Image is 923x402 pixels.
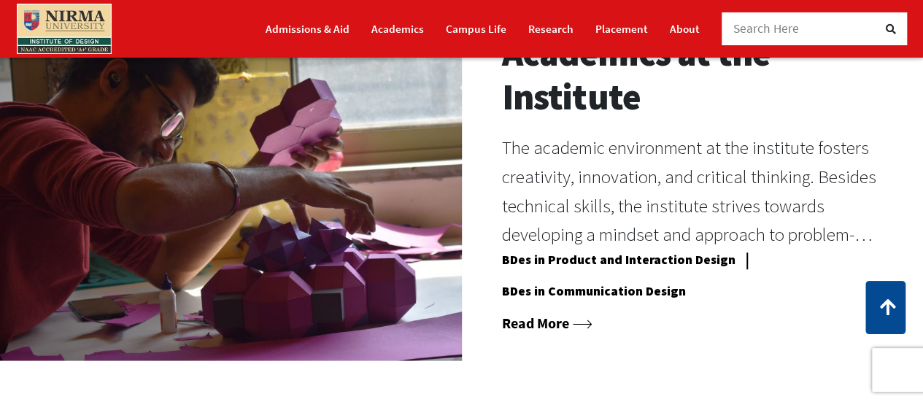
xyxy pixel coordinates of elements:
[17,4,112,54] img: main_logo
[502,313,592,331] a: Read More
[595,16,648,42] a: Placement
[446,16,506,42] a: Campus Life
[502,282,686,304] a: BDes in Communication Design
[733,20,800,36] span: Search Here
[502,252,735,274] a: BDes in Product and Interaction Design
[266,16,349,42] a: Admissions & Aid
[502,134,884,250] p: The academic environment at the institute fosters creativity, innovation, and critical thinking. ...
[502,31,884,119] h2: Academics at the Institute
[670,16,700,42] a: About
[371,16,424,42] a: Academics
[528,16,574,42] a: Research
